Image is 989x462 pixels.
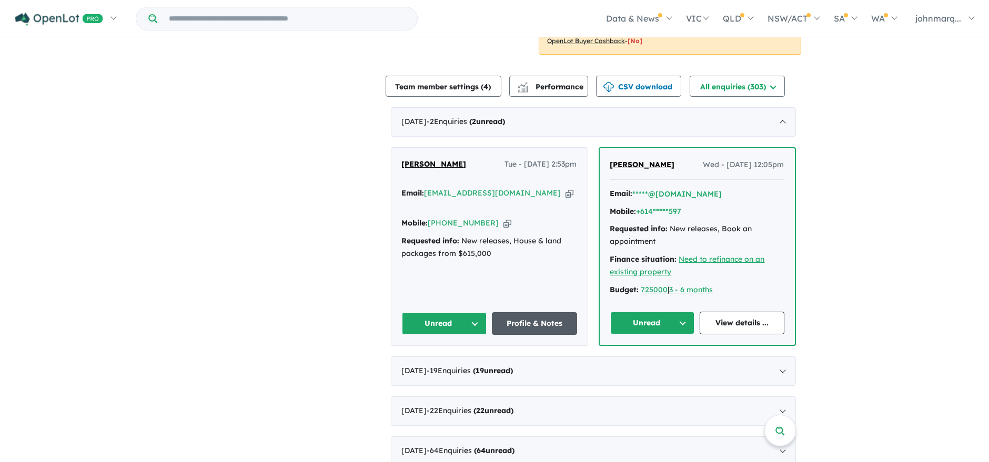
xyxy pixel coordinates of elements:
a: 3 - 6 months [670,285,713,294]
div: New releases, House & land packages from $615,000 [402,235,577,260]
span: [PERSON_NAME] [402,159,467,169]
a: [PHONE_NUMBER] [428,218,499,228]
span: - 19 Enquir ies [427,366,513,375]
span: [No] [628,37,643,45]
button: All enquiries (303) [690,76,785,97]
button: Performance [509,76,588,97]
button: Unread [610,312,695,334]
div: [DATE] [391,396,796,426]
span: [PERSON_NAME] [610,160,675,169]
img: download icon [603,82,614,93]
u: OpenLot Buyer Cashback [548,37,625,45]
a: 725000 [641,285,668,294]
div: [DATE] [391,356,796,386]
a: Need to refinance on an existing property [610,254,765,276]
span: 64 [477,446,486,455]
span: 19 [476,366,485,375]
button: CSV download [596,76,681,97]
a: View details ... [700,312,784,334]
span: - 64 Enquir ies [427,446,515,455]
span: 22 [477,406,485,415]
div: [DATE] [391,107,796,137]
span: 2 [472,117,477,126]
div: New releases, Book an appointment [610,223,784,248]
strong: ( unread) [474,406,514,415]
span: johnmarq... [915,13,961,24]
button: Unread [402,312,487,335]
strong: ( unread) [475,446,515,455]
strong: ( unread) [470,117,506,126]
button: Team member settings (4) [386,76,501,97]
span: Performance [519,82,584,91]
strong: Requested info: [610,224,668,233]
span: Wed - [DATE] 12:05pm [703,159,784,171]
strong: Email: [610,189,633,198]
strong: Finance situation: [610,254,677,264]
input: Try estate name, suburb, builder or developer [159,7,415,30]
a: [PERSON_NAME] [610,159,675,171]
a: [PERSON_NAME] [402,158,467,171]
strong: Budget: [610,285,639,294]
button: Copy [566,188,573,199]
strong: Requested info: [402,236,460,245]
span: - 22 Enquir ies [427,406,514,415]
strong: Email: [402,188,425,198]
img: bar-chart.svg [518,86,528,93]
span: - 2 Enquir ies [427,117,506,126]
a: Profile & Notes [492,312,577,335]
span: 4 [484,82,489,91]
strong: Mobile: [402,218,428,228]
div: | [610,284,784,296]
span: Tue - [DATE] 2:53pm [505,158,577,171]
img: line-chart.svg [518,82,527,88]
strong: ( unread) [473,366,513,375]
a: [EMAIL_ADDRESS][DOMAIN_NAME] [425,188,561,198]
strong: Mobile: [610,207,637,216]
img: Openlot PRO Logo White [15,13,103,26]
button: Copy [503,218,511,229]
